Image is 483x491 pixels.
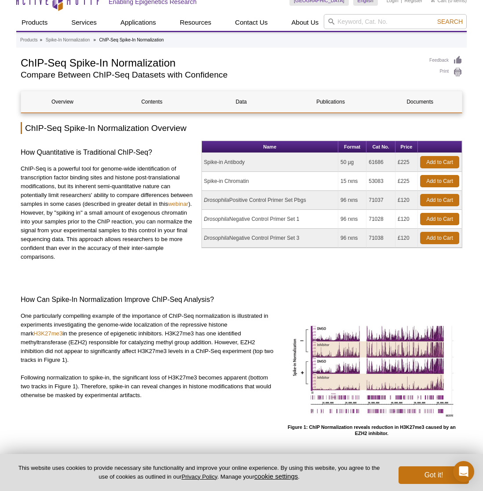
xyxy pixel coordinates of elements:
[204,197,229,203] i: Drosophila
[435,18,465,26] button: Search
[21,91,104,112] a: Overview
[429,67,462,77] a: Print
[21,373,274,400] p: Following normalization to spike-in, the significant loss of H3K27me3 becomes apparent (bottom tw...
[289,91,372,112] a: Publications
[395,210,418,229] td: £120
[204,216,229,222] i: Drosophila
[324,14,467,29] input: Keyword, Cat. No.
[21,312,274,365] p: One particularly compelling example of the importance of ChIP-Seq normalization is illustrated in...
[202,172,338,191] td: Spike-in Chromatin
[286,14,324,31] a: About Us
[204,235,229,241] i: Drosophila
[420,156,459,168] a: Add to Cart
[366,153,395,172] td: 61686
[202,191,338,210] td: Positive Control Primer Set Pbgs
[21,147,195,158] h3: How Quantitative is Traditional ChIP-Seq?
[338,153,366,172] td: 50 µg
[395,172,418,191] td: £225
[395,153,418,172] td: £225
[395,229,418,248] td: £120
[202,210,338,229] td: Negative Control Primer Set 1
[399,466,469,484] button: Got it!
[16,14,53,31] a: Products
[395,191,418,210] td: £120
[21,294,462,305] h3: How Can Spike-In Normalization Improve ChIP-Seq Analysis?
[21,122,462,134] h2: ChIP-Seq Spike-In Normalization Overview
[254,472,298,480] button: cookie settings
[420,232,459,244] a: Add to Cart
[46,36,90,44] a: Spike-In Normalization
[366,172,395,191] td: 53083
[182,473,217,480] a: Privacy Policy
[379,91,461,112] a: Documents
[14,464,384,481] p: This website uses cookies to provide necessary site functionality and improve your online experie...
[338,210,366,229] td: 96 rxns
[230,14,273,31] a: Contact Us
[366,141,395,153] th: Cat No.
[366,210,395,229] td: 71028
[281,424,462,436] h4: Figure 1: ChIP Normalization reveals reduction in H3K27me3 caused by an EZH2 inhibitor.
[168,201,188,207] a: webinar
[395,141,418,153] th: Price
[429,56,462,65] a: Feedback
[338,229,366,248] td: 96 rxns
[366,229,395,248] td: 71038
[453,461,474,482] div: Open Intercom Messenger
[420,194,459,206] a: Add to Cart
[420,213,459,225] a: Add to Cart
[66,14,102,31] a: Services
[202,229,338,248] td: Negative Control Primer Set 3
[33,330,62,337] a: H3K27me3
[202,141,338,153] th: Name
[200,91,282,112] a: Data
[115,14,161,31] a: Applications
[338,191,366,210] td: 96 rxns
[284,312,460,422] img: ChIP Normalization reveals changes in H3K27me3 levels following treatment with EZH2 inhibitor.
[202,153,338,172] td: Spike-in Antibody
[420,175,459,187] a: Add to Cart
[110,91,193,112] a: Contents
[21,56,421,69] h1: ChIP-Seq Spike-In Normalization
[99,37,164,42] li: ChIP-Seq Spike-In Normalization
[21,71,421,79] h2: Compare Between ChIP-Seq Datasets with Confidence
[40,37,42,42] li: »
[93,37,96,42] li: »
[175,14,217,31] a: Resources
[21,164,195,261] p: ChIP-Seq is a powerful tool for genome-wide identification of transcription factor binding sites ...
[338,141,366,153] th: Format
[366,191,395,210] td: 71037
[338,172,366,191] td: 15 rxns
[437,18,463,25] span: Search
[20,36,37,44] a: Products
